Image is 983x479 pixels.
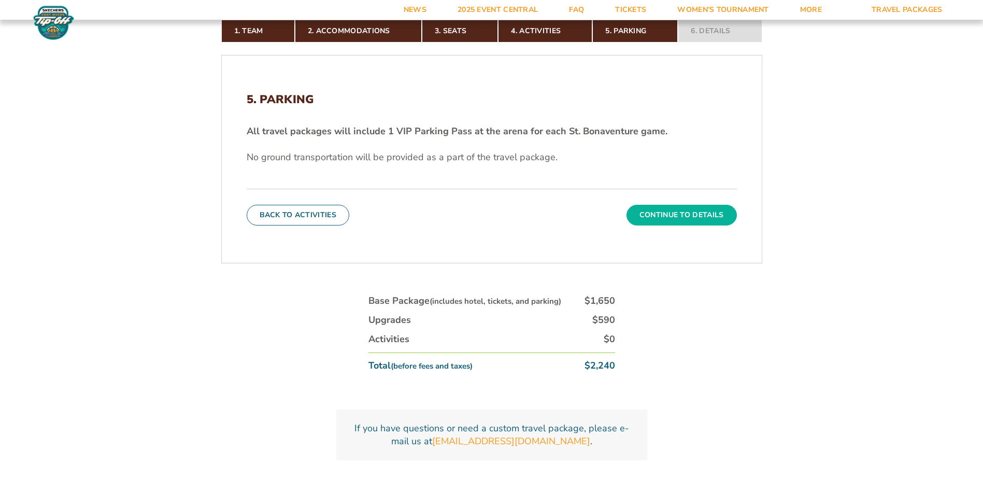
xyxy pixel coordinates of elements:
[247,125,667,137] strong: All travel packages will include 1 VIP Parking Pass at the arena for each St. Bonaventure game.
[31,5,76,40] img: Fort Myers Tip-Off
[604,333,615,346] div: $0
[247,151,737,164] p: No ground transportation will be provided as a part of the travel package.
[585,294,615,307] div: $1,650
[626,205,737,226] button: Continue To Details
[430,296,561,306] small: (includes hotel, tickets, and parking)
[247,205,349,226] button: Back To Activities
[295,20,422,43] a: 2. Accommodations
[368,314,411,327] div: Upgrades
[221,20,295,43] a: 1. Team
[498,20,592,43] a: 4. Activities
[247,93,737,106] h2: 5. Parking
[349,422,635,448] p: If you have questions or need a custom travel package, please e-mail us at .
[432,435,590,448] a: [EMAIL_ADDRESS][DOMAIN_NAME]
[368,333,409,346] div: Activities
[585,359,615,372] div: $2,240
[422,20,498,43] a: 3. Seats
[391,361,473,371] small: (before fees and taxes)
[592,314,615,327] div: $590
[368,359,473,372] div: Total
[368,294,561,307] div: Base Package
